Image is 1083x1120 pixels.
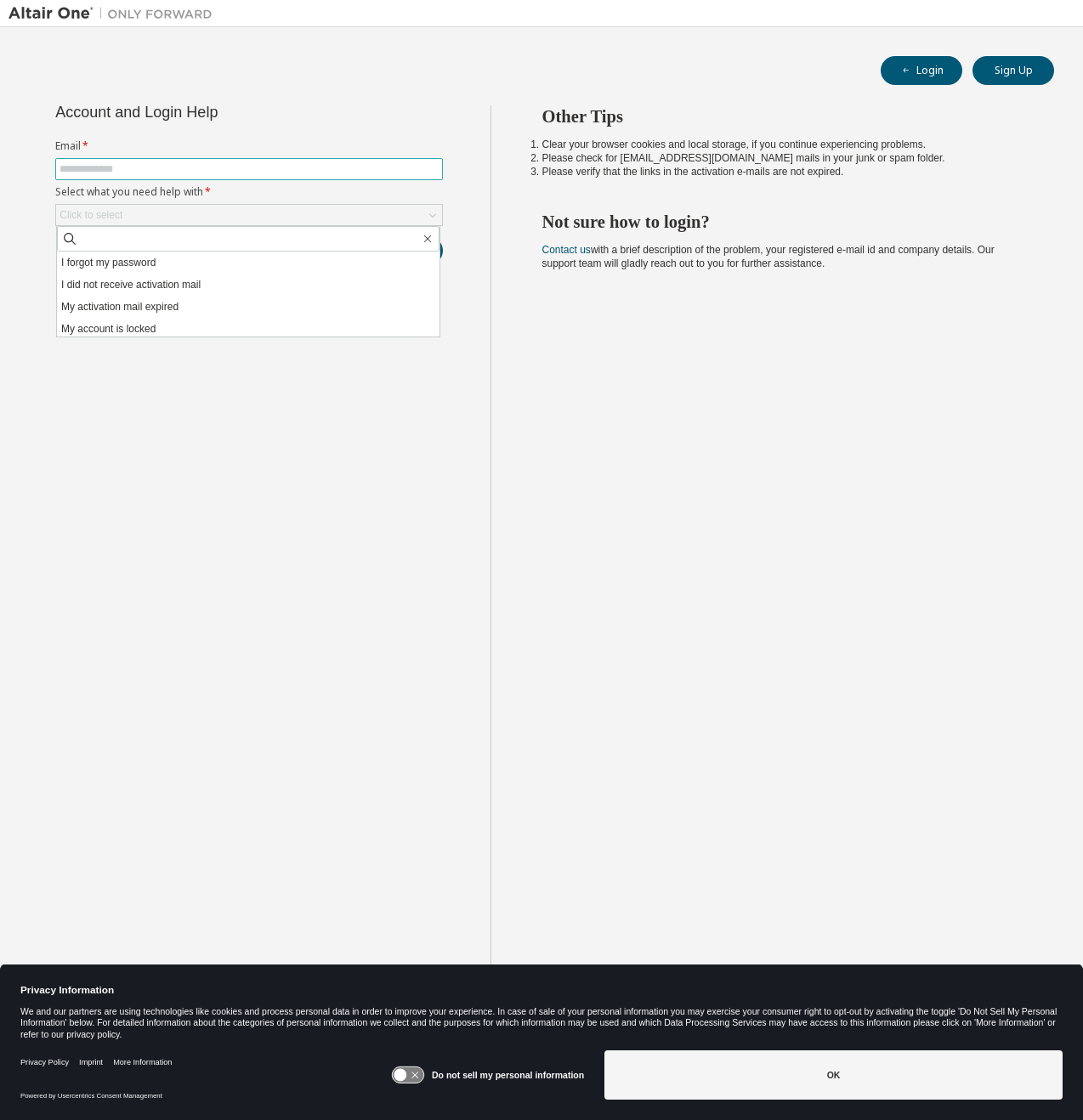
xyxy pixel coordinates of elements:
[542,165,1024,178] li: Please verify that the links in the activation e-mails are not expired.
[972,56,1054,85] button: Sign Up
[55,185,443,199] label: Select what you need help with
[9,5,221,22] img: Altair One
[542,151,1024,165] li: Please check for [EMAIL_ADDRESS][DOMAIN_NAME] mails in your junk or spam folder.
[881,56,962,85] button: Login
[542,211,1024,233] h2: Not sure how to login?
[56,205,442,225] div: Click to select
[55,105,366,119] div: Account and Login Help
[55,139,443,153] label: Email
[542,244,591,256] a: Contact us
[57,252,439,274] li: I forgot my password
[60,208,122,222] div: Click to select
[542,105,1024,127] h2: Other Tips
[542,244,995,269] span: with a brief description of the problem, your registered e-mail id and company details. Our suppo...
[542,138,1024,151] li: Clear your browser cookies and local storage, if you continue experiencing problems.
